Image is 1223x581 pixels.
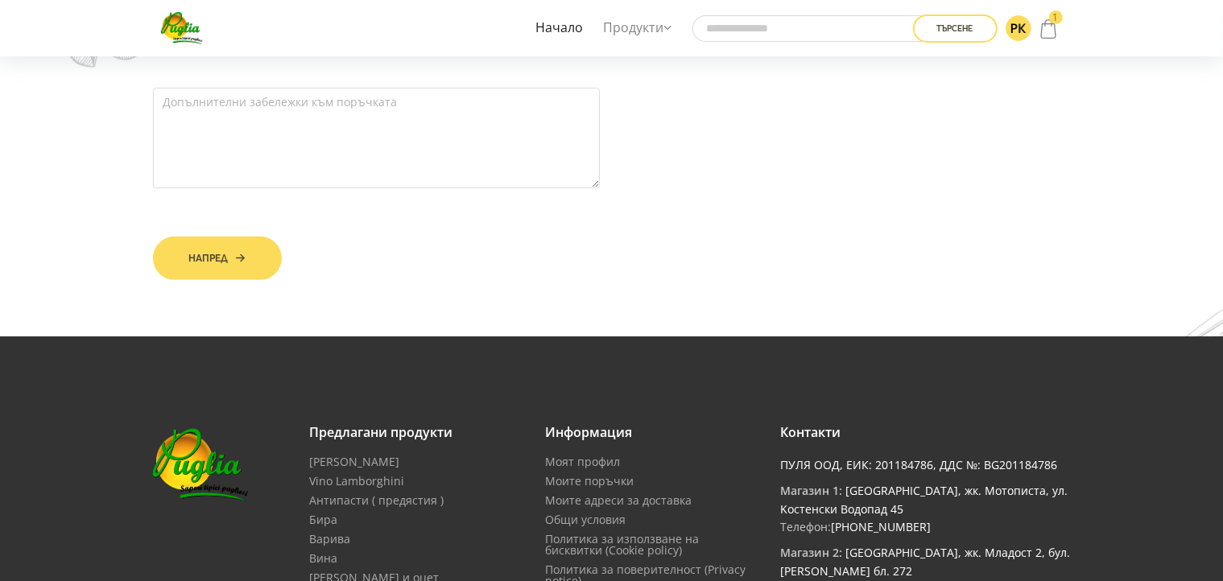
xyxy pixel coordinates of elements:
[310,514,338,525] a: Бира
[310,553,338,564] a: Вина
[545,495,692,506] a: Моите адреси за доставка
[600,10,676,47] a: Продукти
[310,456,400,468] a: [PERSON_NAME]
[532,10,588,47] a: Начало
[310,425,522,440] h3: Предлагани продукти
[1049,10,1063,24] span: 1
[781,482,1071,536] p: Телефон:
[1006,15,1031,41] img: 93ff3f39d6f165807ad29c441849ca36
[310,534,351,545] a: Варива
[781,425,1071,440] h3: Контакти
[781,483,1068,516] a: [GEOGRAPHIC_DATA], жк. Мотописта, ул. Kостенски Водопад 45
[545,514,626,525] a: Общи условия
[781,545,843,560] span: Магазин 2:
[545,476,634,487] a: Моите поръчки
[832,519,932,534] a: [PHONE_NUMBER]
[153,237,282,280] button: Напред
[781,545,1071,578] a: [GEOGRAPHIC_DATA], жк. Младост 2, бул. [PERSON_NAME] бл. 272
[310,476,405,487] a: Vino Lamborghini
[310,495,444,506] a: Антипасти ( предястия )
[545,534,757,556] a: Политика за използване на бисквитки (Cookie policy)
[692,15,934,42] input: Търсене в сайта
[545,456,620,468] a: Моят профил
[781,483,843,498] span: Магазин 1:
[545,425,757,440] h3: Информация
[64,15,152,68] img: demo
[781,456,1071,474] p: ПУЛЯ ООД, ЕИК: 201184786, ДДС №: BG201184786
[1035,13,1063,43] a: 1
[162,97,398,108] label: Допълнителни забележки към поръчката
[161,12,204,44] img: Puglia
[913,14,998,43] button: Търсене
[153,429,249,501] img: Puglia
